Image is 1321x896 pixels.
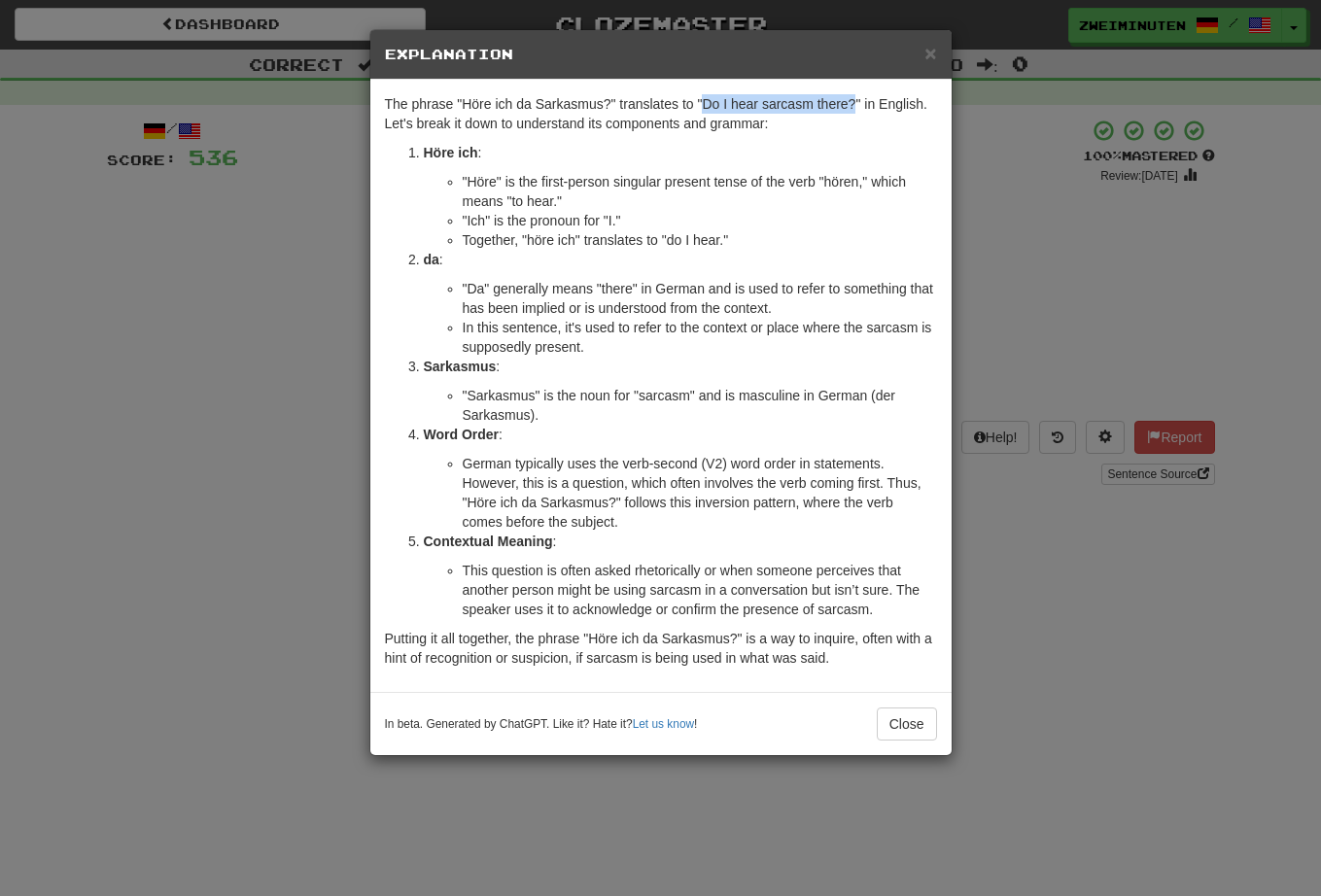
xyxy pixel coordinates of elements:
[424,252,439,267] strong: da
[463,211,937,230] li: "Ich" is the pronoun for "I."
[424,532,937,551] p: :
[424,425,937,444] p: :
[633,717,694,731] a: Let us know
[463,172,937,211] li: "Höre" is the first-person singular present tense of the verb "hören," which means "to hear."
[924,42,936,64] span: ×
[463,279,937,318] li: "Da" generally means "there" in German and is used to refer to something that has been implied or...
[463,318,937,357] li: In this sentence, it's used to refer to the context or place where the sarcasm is supposedly pres...
[424,143,937,162] p: :
[924,43,936,63] button: Close
[385,716,698,733] small: In beta. Generated by ChatGPT. Like it? Hate it? !
[424,145,478,160] strong: Höre ich
[424,534,553,549] strong: Contextual Meaning
[385,629,937,668] p: Putting it all together, the phrase "Höre ich da Sarkasmus?" is a way to inquire, often with a hi...
[463,454,937,532] li: German typically uses the verb-second (V2) word order in statements. However, this is a question,...
[463,230,937,250] li: Together, "höre ich" translates to "do I hear."
[424,357,937,376] p: :
[463,386,937,425] li: "Sarkasmus" is the noun for "sarcasm" and is masculine in German (der Sarkasmus).
[463,561,937,619] li: This question is often asked rhetorically or when someone perceives that another person might be ...
[385,94,937,133] p: The phrase "Höre ich da Sarkasmus?" translates to "Do I hear sarcasm there?" in English. Let's br...
[877,707,937,741] button: Close
[424,359,497,374] strong: Sarkasmus
[385,45,937,64] h5: Explanation
[424,427,500,442] strong: Word Order
[424,250,937,269] p: :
